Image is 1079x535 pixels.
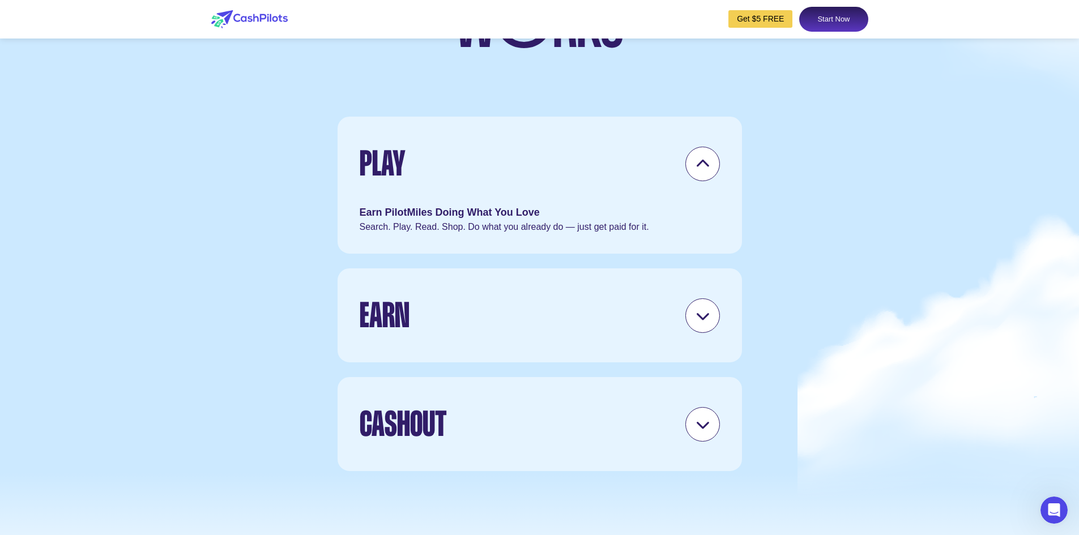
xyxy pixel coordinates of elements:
div: Cashout [360,397,447,451]
div: Search. Play. Read. Shop. Do what you already do — just get paid for it. [360,220,720,234]
div: Earn PilotMiles Doing What You Love [360,205,720,220]
iframe: Intercom live chat [1040,497,1068,524]
div: Earn [360,288,410,343]
div: Play [360,136,406,191]
a: Get $5 FREE [728,10,792,28]
img: logo [211,10,288,28]
a: Start Now [799,7,868,32]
